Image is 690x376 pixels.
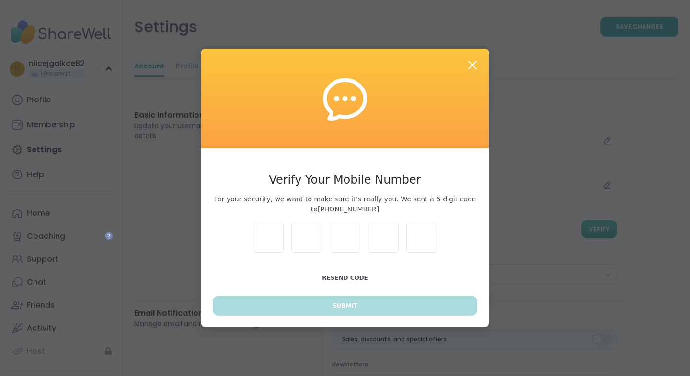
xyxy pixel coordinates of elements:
[213,171,477,188] h3: Verify Your Mobile Number
[333,301,357,310] span: Submit
[322,275,368,281] span: Resend Code
[213,296,477,316] button: Submit
[105,232,113,240] iframe: Spotlight
[213,268,477,288] button: Resend Code
[213,194,477,214] span: For your security, we want to make sure it’s really you. We sent a 6-digit code to [PHONE_NUMBER]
